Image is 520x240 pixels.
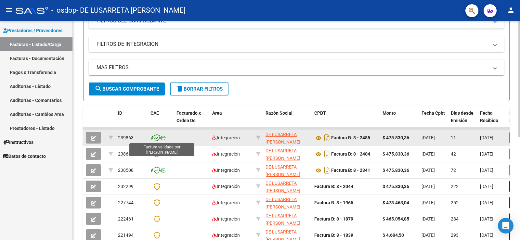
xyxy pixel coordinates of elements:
[451,135,456,140] span: 11
[380,106,419,135] datatable-header-cell: Monto
[323,149,331,159] i: Descargar documento
[266,196,309,209] div: 23253617594
[419,106,448,135] datatable-header-cell: Fecha Cpbt
[118,184,134,189] span: 232299
[422,200,435,205] span: [DATE]
[451,200,459,205] span: 252
[312,106,380,135] datatable-header-cell: CPBT
[3,139,33,146] span: Instructivos
[210,106,253,135] datatable-header-cell: Area
[422,233,435,238] span: [DATE]
[266,197,300,209] span: DE LUSARRETA [PERSON_NAME]
[115,106,148,135] datatable-header-cell: ID
[422,110,445,116] span: Fecha Cpbt
[266,147,309,161] div: 23253617594
[118,233,134,238] span: 221494
[266,213,300,226] span: DE LUSARRETA [PERSON_NAME]
[422,184,435,189] span: [DATE]
[383,216,409,221] strong: $ 465.054,85
[118,200,134,205] span: 227744
[89,36,504,52] mat-expansion-panel-header: FILTROS DE INTEGRACION
[266,212,309,226] div: 23253617594
[176,86,223,92] span: Borrar Filtros
[89,60,504,75] mat-expansion-panel-header: MAS FILTROS
[118,216,134,221] span: 222461
[212,168,240,173] span: Integración
[212,233,240,238] span: Integración
[451,110,474,123] span: Días desde Emisión
[480,233,493,238] span: [DATE]
[323,133,331,143] i: Descargar documento
[383,233,404,238] strong: $ 4.604,50
[266,163,309,177] div: 23253617594
[266,148,300,161] span: DE LUSARRETA [PERSON_NAME]
[451,184,459,189] span: 222
[331,135,370,141] strong: Factura B: 8 - 2485
[174,106,210,135] datatable-header-cell: Facturado x Orden De
[314,110,326,116] span: CPBT
[212,151,240,157] span: Integración
[170,82,228,95] button: Borrar Filtros
[212,110,222,116] span: Area
[266,164,300,177] span: DE LUSARRETA [PERSON_NAME]
[480,216,493,221] span: [DATE]
[451,216,459,221] span: 284
[76,3,186,18] span: - DE LUSARRETA [PERSON_NAME]
[383,135,409,140] strong: $ 475.830,36
[477,106,507,135] datatable-header-cell: Fecha Recibido
[480,168,493,173] span: [DATE]
[480,151,493,157] span: [DATE]
[422,216,435,221] span: [DATE]
[451,168,456,173] span: 72
[314,216,353,221] strong: Factura B: 8 - 1879
[331,168,370,173] strong: Factura B: 8 - 2341
[150,110,159,116] span: CAE
[118,135,134,140] span: 239863
[97,41,488,48] mat-panel-title: FILTROS DE INTEGRACION
[422,135,435,140] span: [DATE]
[314,184,353,189] strong: Factura B: 8 - 2044
[480,200,493,205] span: [DATE]
[51,3,76,18] span: - osdop
[448,106,477,135] datatable-header-cell: Días desde Emisión
[422,151,435,157] span: [DATE]
[266,181,300,193] span: DE LUSARRETA [PERSON_NAME]
[89,82,165,95] button: Buscar Comprobante
[263,106,312,135] datatable-header-cell: Razón Social
[480,135,493,140] span: [DATE]
[212,200,240,205] span: Integración
[118,151,134,157] span: 238682
[176,85,184,93] mat-icon: delete
[331,152,370,157] strong: Factura B: 8 - 2404
[480,184,493,189] span: [DATE]
[118,110,122,116] span: ID
[266,132,300,145] span: DE LUSARRETA [PERSON_NAME]
[95,85,102,93] mat-icon: search
[383,184,409,189] strong: $ 475.830,36
[383,110,396,116] span: Monto
[383,168,409,173] strong: $ 475.830,36
[314,233,353,238] strong: Factura B: 8 - 1839
[266,180,309,193] div: 23253617594
[97,64,488,71] mat-panel-title: MAS FILTROS
[266,110,292,116] span: Razón Social
[118,168,134,173] span: 238508
[314,200,353,205] strong: Factura B: 8 - 1965
[3,27,62,34] span: Prestadores / Proveedores
[212,135,240,140] span: Integración
[498,218,513,234] div: Open Intercom Messenger
[212,184,240,189] span: Integración
[323,165,331,175] i: Descargar documento
[383,200,409,205] strong: $ 473.463,04
[451,151,456,157] span: 42
[5,6,13,14] mat-icon: menu
[95,86,159,92] span: Buscar Comprobante
[422,168,435,173] span: [DATE]
[383,151,409,157] strong: $ 475.830,36
[176,110,201,123] span: Facturado x Orden De
[148,106,174,135] datatable-header-cell: CAE
[480,110,498,123] span: Fecha Recibido
[451,233,459,238] span: 293
[266,131,309,145] div: 23253617594
[507,6,515,14] mat-icon: person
